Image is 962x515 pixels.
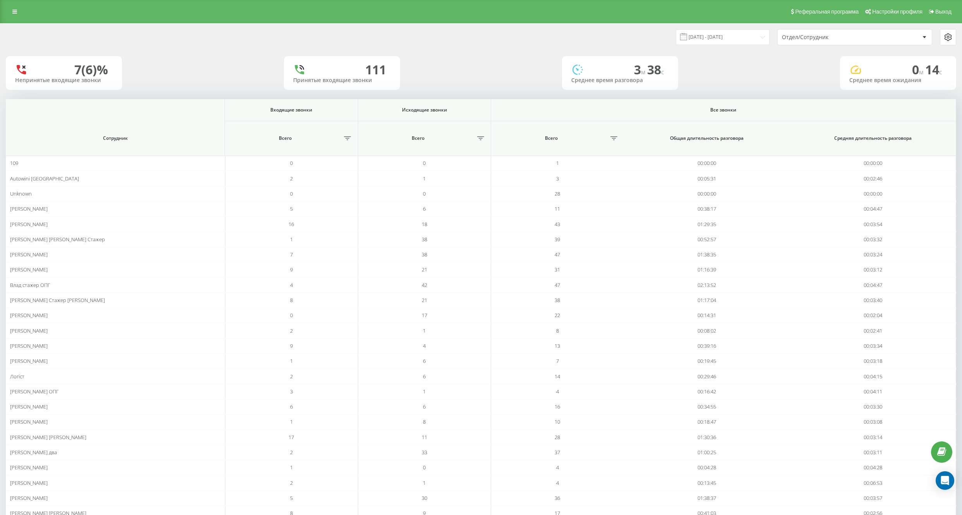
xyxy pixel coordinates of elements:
td: 01:16:39 [624,262,790,277]
span: 1 [290,357,293,364]
span: 1 [290,236,293,243]
span: c [661,68,664,76]
span: [PERSON_NAME] [10,312,48,319]
span: 2 [290,449,293,456]
span: 9 [290,342,293,349]
span: Исходящие звонки [368,107,481,113]
span: 38 [555,297,560,304]
td: 00:04:11 [790,384,956,399]
td: 00:03:54 [790,216,956,232]
span: [PERSON_NAME] два [10,449,57,456]
td: 00:02:04 [790,308,956,323]
td: 00:08:02 [624,323,790,338]
span: м [641,68,647,76]
span: 0 [290,312,293,319]
div: 7 (6)% [74,62,108,77]
span: [PERSON_NAME] [10,251,48,258]
td: 00:02:41 [790,323,956,338]
td: 01:38:35 [624,247,790,262]
td: 00:03:18 [790,354,956,369]
span: 42 [422,282,427,288]
td: 00:19:45 [624,354,790,369]
div: Open Intercom Messenger [936,471,954,490]
span: 3 [290,388,293,395]
span: 1 [290,464,293,471]
span: 28 [555,434,560,441]
span: 22 [555,312,560,319]
td: 01:30:36 [624,430,790,445]
span: [PERSON_NAME] [10,205,48,212]
span: 2 [290,373,293,380]
div: 111 [365,62,386,77]
div: Среднее время ожидания [849,77,947,84]
div: Принятые входящие звонки [293,77,391,84]
td: 00:03:32 [790,232,956,247]
span: 47 [555,282,560,288]
span: 6 [423,403,426,410]
span: 4 [290,282,293,288]
td: 00:03:24 [790,247,956,262]
span: 14 [555,373,560,380]
span: Настройки профиля [872,9,922,15]
span: 6 [423,373,426,380]
td: 00:04:28 [790,460,956,475]
td: 00:04:47 [790,278,956,293]
span: 4 [423,342,426,349]
td: 00:04:47 [790,201,956,216]
span: 2 [290,175,293,182]
span: Общая длительность разговора [636,135,778,141]
span: 1 [290,418,293,425]
span: 36 [555,494,560,501]
span: 21 [422,297,427,304]
td: 00:06:53 [790,475,956,490]
span: [PERSON_NAME] [10,266,48,273]
span: 6 [423,357,426,364]
span: [PERSON_NAME] [10,479,48,486]
span: 39 [555,236,560,243]
span: 6 [423,205,426,212]
td: 00:05:31 [624,171,790,186]
span: 38 [422,251,427,258]
span: 11 [422,434,427,441]
span: Реферальная программа [795,9,859,15]
td: 00:16:42 [624,384,790,399]
span: 4 [556,464,559,471]
td: 01:17:04 [624,293,790,308]
td: 00:03:11 [790,445,956,460]
td: 00:03:14 [790,430,956,445]
span: 8 [423,418,426,425]
td: 00:00:00 [790,186,956,201]
span: Autowini [GEOGRAPHIC_DATA] [10,175,79,182]
td: 00:13:45 [624,475,790,490]
span: 17 [422,312,427,319]
span: 7 [290,251,293,258]
span: 28 [555,190,560,197]
span: Все звонки [518,107,929,113]
div: Среднее время разговора [571,77,669,84]
span: 47 [555,251,560,258]
span: [PERSON_NAME] [10,342,48,349]
span: Сотрудник [20,135,210,141]
span: 0 [290,190,293,197]
span: 1 [423,388,426,395]
span: 7 [556,357,559,364]
span: Выход [935,9,952,15]
span: 4 [556,479,559,486]
td: 00:29:46 [624,369,790,384]
span: [PERSON_NAME] [10,494,48,501]
span: 10 [555,418,560,425]
span: 18 [422,221,427,228]
span: Входящие звонки [235,107,347,113]
span: 14 [925,61,942,78]
span: c [939,68,942,76]
span: 109 [10,160,18,167]
td: 00:04:15 [790,369,956,384]
td: 00:03:12 [790,262,956,277]
span: 2 [290,479,293,486]
span: 0 [912,61,925,78]
span: 16 [289,221,294,228]
span: [PERSON_NAME] [10,357,48,364]
div: Непринятые входящие звонки [15,77,113,84]
span: 6 [290,403,293,410]
span: [PERSON_NAME] [10,403,48,410]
